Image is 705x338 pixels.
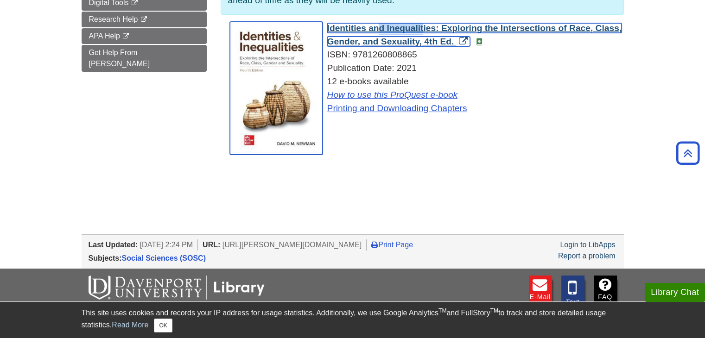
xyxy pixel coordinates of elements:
[230,75,624,115] div: 12 e-books available
[438,307,446,314] sup: TM
[490,307,498,314] sup: TM
[140,241,193,249] span: [DATE] 2:24 PM
[89,254,122,262] span: Subjects:
[371,241,413,249] a: Print Page
[222,241,362,249] span: [URL][PERSON_NAME][DOMAIN_NAME]
[82,12,207,27] a: Research Help
[230,48,624,62] div: ISBN: 9781260808865
[327,103,467,113] a: Printing and Downloading Chapters
[89,49,150,68] span: Get Help From [PERSON_NAME]
[561,275,584,307] a: Text
[327,23,622,46] span: Identities and Inequalities: Exploring the Intersections of Race, Class, Gender, and Sexuality, 4...
[645,283,705,302] button: Library Chat
[112,321,148,329] a: Read More
[122,33,130,39] i: This link opens in a new window
[82,45,207,72] a: Get Help From [PERSON_NAME]
[82,28,207,44] a: APA Help
[476,38,483,45] img: e-Book
[327,23,622,46] a: Link opens in new window
[154,319,172,332] button: Close
[371,241,378,248] i: Print Page
[673,147,703,159] a: Back to Top
[140,17,148,23] i: This link opens in a new window
[529,275,552,307] a: E-mail
[594,275,617,307] a: FAQ
[230,62,624,75] div: Publication Date: 2021
[89,241,138,249] span: Last Updated:
[327,90,458,100] a: How to use this ProQuest e-book
[89,275,265,300] img: DU Libraries
[230,22,323,155] img: Cover Art
[122,254,206,262] a: Social Sciences (SOSC)
[82,307,624,332] div: This site uses cookies and records your IP address for usage statistics. Additionally, we use Goo...
[203,241,220,249] span: URL:
[89,15,138,23] span: Research Help
[560,241,615,249] a: Login to LibApps
[558,252,616,260] a: Report a problem
[89,32,120,40] span: APA Help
